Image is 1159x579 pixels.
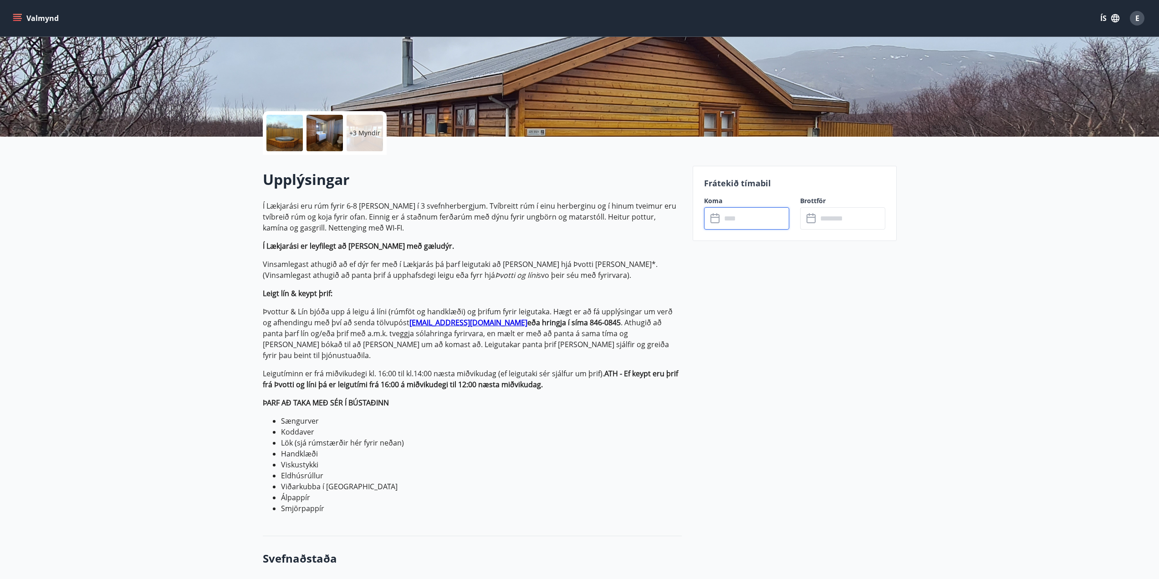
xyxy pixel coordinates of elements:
strong: Leigt lín & keypt þrif: [263,288,332,298]
p: Þvottur & Lín bjóða upp á leigu á líni (rúmföt og handklæði) og þrifum fyrir leigutaka. Hægt er a... [263,306,682,361]
strong: ÞARF AÐ TAKA MEÐ SÉR Í BÚSTAÐINN [263,398,389,408]
em: Þvotti og líni [495,270,537,280]
li: Sængurver [281,415,682,426]
button: E [1126,7,1148,29]
button: ÍS [1095,10,1124,26]
a: [EMAIL_ADDRESS][DOMAIN_NAME] [409,318,527,328]
p: Vinsamlegast athugið að ef dýr fer með í Lækjarás þá þarf leigutaki að [PERSON_NAME] hjá Þvotti [... [263,259,682,281]
p: Frátekið tímabil [704,177,885,189]
h2: Upplýsingar [263,169,682,190]
li: Smjörpappír [281,503,682,514]
li: Handklæði [281,448,682,459]
li: Lök (sjá rúmstærðir hér fyrir neðan) [281,437,682,448]
span: E [1135,13,1139,23]
label: Koma [704,196,789,205]
li: Eldhúsrúllur [281,470,682,481]
button: menu [11,10,62,26]
p: +3 Myndir [349,128,380,138]
p: Leigutíminn er frá miðvikudegi kl. 16:00 til kl.14:00 næsta miðvikudag (ef leigutaki sér sjálfur ... [263,368,682,390]
strong: eða hringja í síma 846-0845 [527,318,621,328]
li: Koddaver [281,426,682,437]
strong: Í Lækjarási er leyfilegt að [PERSON_NAME] með gæludýr. [263,241,454,251]
li: Viðarkubba í [GEOGRAPHIC_DATA] [281,481,682,492]
p: Í Lækjarási eru rúm fyrir 6-8 [PERSON_NAME] í 3 svefnherbergjum. Tvíbreitt rúm í einu herberginu ... [263,200,682,233]
strong: ATH - Ef keypt eru þrif frá Þvotti og líni þá er leigutími frá 16:00 á miðvikudegi til 12:00 næst... [263,369,678,389]
li: Álpappír [281,492,682,503]
label: Brottför [800,196,885,205]
h3: Svefnaðstaða [263,551,682,566]
li: Viskustykki [281,459,682,470]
